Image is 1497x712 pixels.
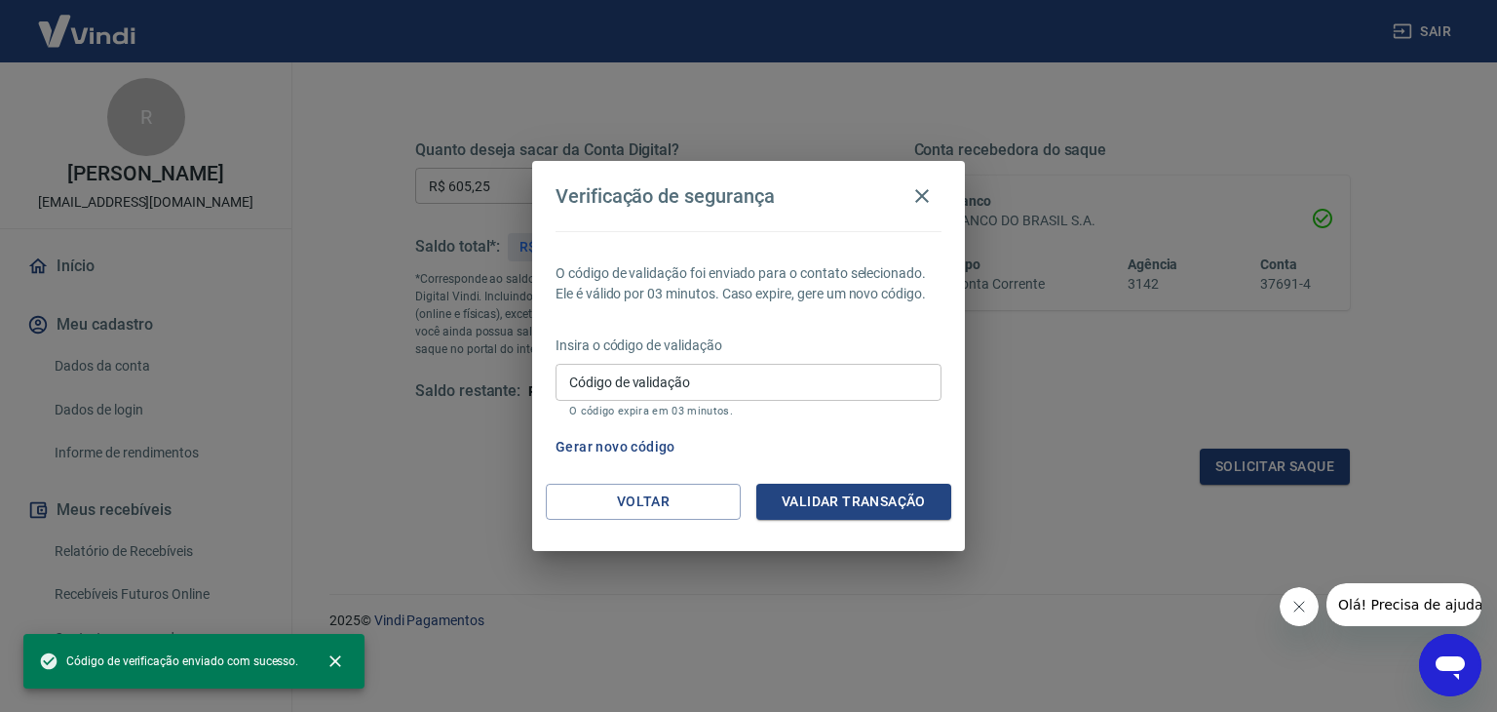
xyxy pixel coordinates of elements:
button: close [314,640,357,683]
button: Voltar [546,484,741,520]
p: O código de validação foi enviado para o contato selecionado. Ele é válido por 03 minutos. Caso e... [556,263,941,304]
iframe: Fechar mensagem [1280,587,1319,626]
iframe: Mensagem da empresa [1326,583,1481,626]
button: Validar transação [756,484,951,520]
span: Olá! Precisa de ajuda? [12,14,164,29]
p: Insira o código de validação [556,336,941,356]
button: Gerar novo código [548,429,683,465]
p: O código expira em 03 minutos. [569,405,928,417]
span: Código de verificação enviado com sucesso. [39,652,298,671]
iframe: Botão para abrir a janela de mensagens [1419,634,1481,696]
h4: Verificação de segurança [556,184,775,208]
